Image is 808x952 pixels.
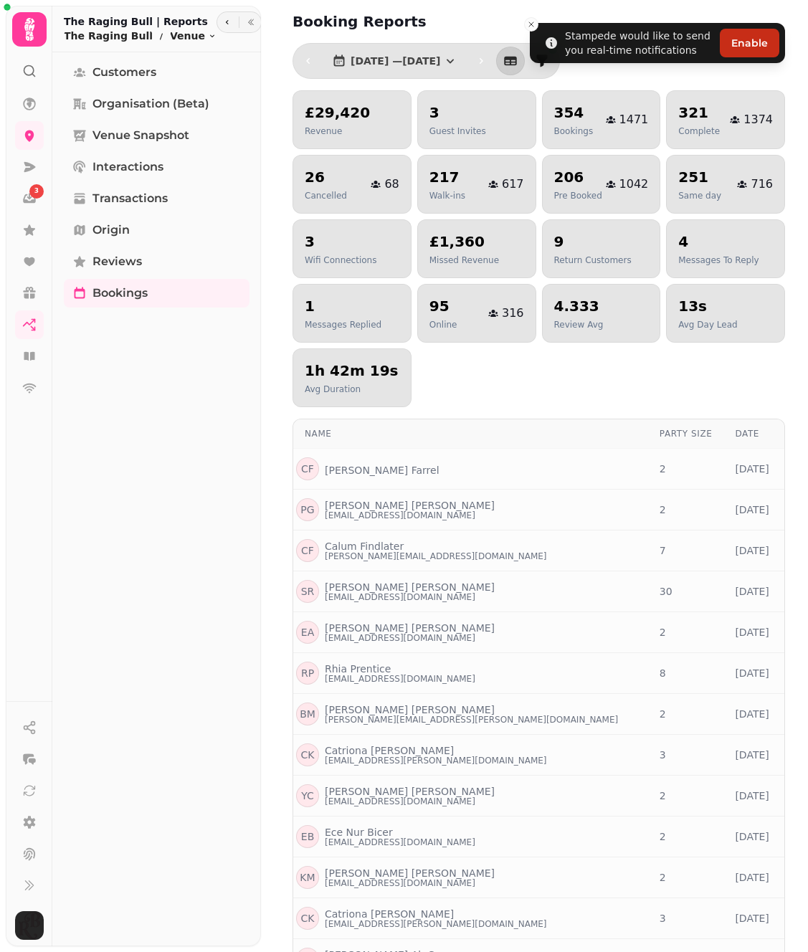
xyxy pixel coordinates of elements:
[735,748,769,762] div: [DATE]
[92,64,156,81] span: Customers
[296,662,475,685] a: RPRhia Prentice[EMAIL_ADDRESS][DOMAIN_NAME]
[735,584,769,599] div: [DATE]
[325,714,618,725] p: [PERSON_NAME][EMAIL_ADDRESS][PERSON_NAME][DOMAIN_NAME]
[64,279,249,308] a: Bookings
[751,176,773,193] p: 716
[735,870,769,885] div: [DATE]
[678,319,737,330] p: Avg Day Lead
[64,247,249,276] a: Reviews
[660,789,666,803] div: 2
[305,104,370,121] span: £29,420
[325,621,495,635] p: [PERSON_NAME] [PERSON_NAME]
[92,95,209,113] span: Organisation (beta)
[296,703,618,725] a: BM[PERSON_NAME] [PERSON_NAME][PERSON_NAME][EMAIL_ADDRESS][PERSON_NAME][DOMAIN_NAME]
[351,56,440,66] span: [DATE] — [DATE]
[301,666,314,680] p: R P
[735,789,769,803] div: [DATE]
[502,305,524,322] p: 316
[384,176,399,193] p: 68
[502,176,524,193] p: 617
[429,319,457,330] p: Online
[660,543,666,558] div: 7
[64,216,249,244] a: Origin
[52,52,261,946] nav: Tabs
[92,158,163,176] span: Interactions
[735,462,769,476] div: [DATE]
[660,666,666,680] div: 8
[325,662,391,676] p: Rhia Prentice
[64,29,217,43] nav: breadcrumb
[325,907,454,921] p: Catriona [PERSON_NAME]
[301,584,315,599] p: S R
[554,319,604,330] p: Review Avg
[554,232,632,252] h2: 9
[325,755,547,766] p: [EMAIL_ADDRESS][PERSON_NAME][DOMAIN_NAME]
[296,457,439,480] a: CF[PERSON_NAME] Farrel
[720,29,779,57] button: Enable
[170,29,217,43] button: Venue
[325,463,439,477] p: [PERSON_NAME] Farrel
[301,462,314,476] p: C F
[429,167,465,187] h2: 217
[660,748,666,762] div: 3
[325,510,475,521] p: [EMAIL_ADDRESS][DOMAIN_NAME]
[735,625,769,639] div: [DATE]
[296,539,547,562] a: CFCalum Findlater[PERSON_NAME][EMAIL_ADDRESS][DOMAIN_NAME]
[565,29,714,57] div: Stampede would like to send you real-time notifications
[92,285,148,302] span: Bookings
[660,503,666,517] div: 2
[301,625,314,639] p: E A
[296,498,495,521] a: PG[PERSON_NAME] [PERSON_NAME][EMAIL_ADDRESS][DOMAIN_NAME]
[325,743,454,758] p: Catriona [PERSON_NAME]
[305,428,637,439] div: Name
[92,127,189,144] span: Venue Snapshot
[296,580,495,603] a: SR[PERSON_NAME] [PERSON_NAME][EMAIL_ADDRESS][DOMAIN_NAME]
[678,254,759,266] p: Messages To Reply
[301,911,315,925] p: C K
[301,789,314,803] p: Y C
[296,784,495,807] a: YC[PERSON_NAME] [PERSON_NAME][EMAIL_ADDRESS][DOMAIN_NAME]
[678,167,721,187] h2: 251
[64,184,249,213] a: Transactions
[34,186,39,196] span: 3
[293,11,568,32] h2: Booking Reports
[429,254,499,266] p: Missed Revenue
[678,296,737,316] h2: 13s
[305,296,381,316] h2: 1
[429,190,465,201] p: Walk-ins
[325,539,404,553] p: Calum Findlater
[325,498,495,513] p: [PERSON_NAME] [PERSON_NAME]
[296,866,495,889] a: KM[PERSON_NAME] [PERSON_NAME][EMAIL_ADDRESS][DOMAIN_NAME]
[12,911,47,940] button: User avatar
[325,632,475,644] p: [EMAIL_ADDRESS][DOMAIN_NAME]
[15,911,44,940] img: User avatar
[325,918,547,930] p: [EMAIL_ADDRESS][PERSON_NAME][DOMAIN_NAME]
[735,503,769,517] div: [DATE]
[678,125,720,137] p: Complete
[325,796,475,807] p: [EMAIL_ADDRESS][DOMAIN_NAME]
[429,103,486,123] h2: 3
[429,233,485,250] span: £1,360
[735,911,769,925] div: [DATE]
[735,666,769,680] div: [DATE]
[296,907,547,930] a: CKCatriona [PERSON_NAME][EMAIL_ADDRESS][PERSON_NAME][DOMAIN_NAME]
[301,748,315,762] p: C K
[678,103,720,123] h2: 321
[325,866,495,880] p: [PERSON_NAME] [PERSON_NAME]
[524,17,538,32] button: Close toast
[325,580,495,594] p: [PERSON_NAME] [PERSON_NAME]
[305,319,381,330] p: Messages Replied
[325,837,475,848] p: [EMAIL_ADDRESS][DOMAIN_NAME]
[305,361,399,381] h2: 1h 42m 19s
[743,111,773,128] p: 1374
[735,829,769,844] div: [DATE]
[64,153,249,181] a: Interactions
[15,184,44,213] a: 3
[305,125,370,137] p: Revenue
[735,707,769,721] div: [DATE]
[429,125,486,137] p: Guest Invites
[660,911,666,925] div: 3
[296,621,495,644] a: EA[PERSON_NAME] [PERSON_NAME][EMAIL_ADDRESS][DOMAIN_NAME]
[325,784,495,799] p: [PERSON_NAME] [PERSON_NAME]
[92,222,130,239] span: Origin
